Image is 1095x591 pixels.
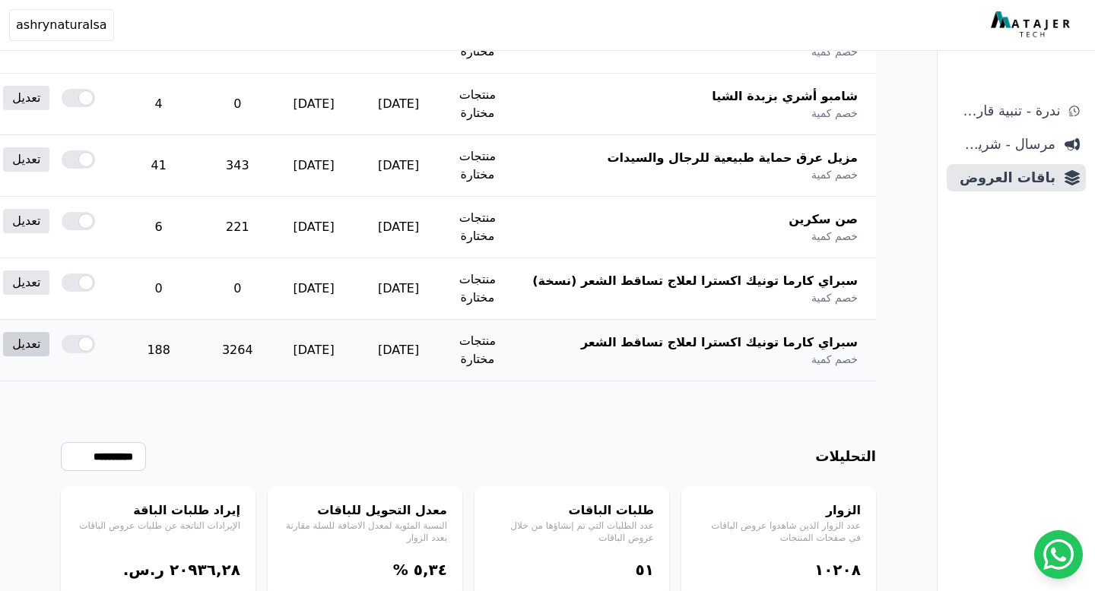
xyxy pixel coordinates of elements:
img: MatajerTech Logo [991,11,1074,39]
td: [DATE] [271,135,357,197]
td: [DATE] [357,320,441,381]
td: [DATE] [357,258,441,320]
p: الإيرادات الناتجة عن طلبات عروض الباقات [76,520,240,532]
span: خصم كمية [811,352,858,367]
td: منتجات مختارة [441,74,515,135]
span: % [393,561,408,579]
td: 343 [204,135,271,197]
bdi: ٢۰٩۳٦,٢٨ [170,561,240,579]
span: مزيل عرق حماية طبيعية للرجال والسيدات [607,149,858,167]
h4: طلبات الباقات [490,501,654,520]
h4: معدل التحويل للباقات [283,501,447,520]
td: 0 [204,74,271,135]
span: باقات العروض [953,167,1055,188]
p: عدد الزوار الذين شاهدوا عروض الباقات في صفحات المنتجات [697,520,861,544]
td: منتجات مختارة [441,197,515,258]
span: ندرة - تنبية قارب علي النفاذ [953,100,1060,122]
span: سبراي كارما تونيك اكسترا لعلاج تساقط الشعر [581,333,858,352]
span: خصم كمية [811,229,858,244]
div: ١۰٢۰٨ [697,559,861,580]
p: النسبة المئوية لمعدل الاضافة للسلة مقارنة بعدد الزوار [283,520,447,544]
span: سبراي كارما تونيك اكسترا لعلاج تساقط الشعر (نسخة) [532,272,858,290]
button: ashrynaturalsa [9,9,114,41]
a: تعديل [3,332,49,356]
td: [DATE] [357,197,441,258]
h4: إيراد طلبات الباقة [76,501,240,520]
span: ashrynaturalsa [16,16,107,34]
td: [DATE] [271,197,357,258]
a: تعديل [3,270,49,295]
td: [DATE] [271,320,357,381]
h4: الزوار [697,501,861,520]
span: شامبو أشري بزبدة الشيا [712,87,858,106]
a: تعديل [3,209,49,233]
td: [DATE] [271,258,357,320]
span: مرسال - شريط دعاية [953,134,1055,155]
div: ٥١ [490,559,654,580]
span: صن سكرين [789,210,858,229]
td: 188 [113,320,203,381]
td: منتجات مختارة [441,320,515,381]
span: ر.س. [123,561,164,579]
td: 41 [113,135,203,197]
td: 6 [113,197,203,258]
td: 4 [113,74,203,135]
span: خصم كمية [811,106,858,121]
td: 221 [204,197,271,258]
td: [DATE] [357,74,441,135]
td: منتجات مختارة [441,135,515,197]
h3: التحليلات [815,446,876,467]
span: خصم كمية [811,44,858,59]
td: [DATE] [271,74,357,135]
td: 0 [204,258,271,320]
td: 0 [113,258,203,320]
td: 3264 [204,320,271,381]
span: خصم كمية [811,167,858,182]
bdi: ٥,۳٤ [414,561,447,579]
td: منتجات مختارة [441,258,515,320]
td: [DATE] [357,135,441,197]
a: تعديل [3,147,49,172]
p: عدد الطلبات التي تم إنشاؤها من خلال عروض الباقات [490,520,654,544]
span: خصم كمية [811,290,858,305]
a: تعديل [3,86,49,110]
